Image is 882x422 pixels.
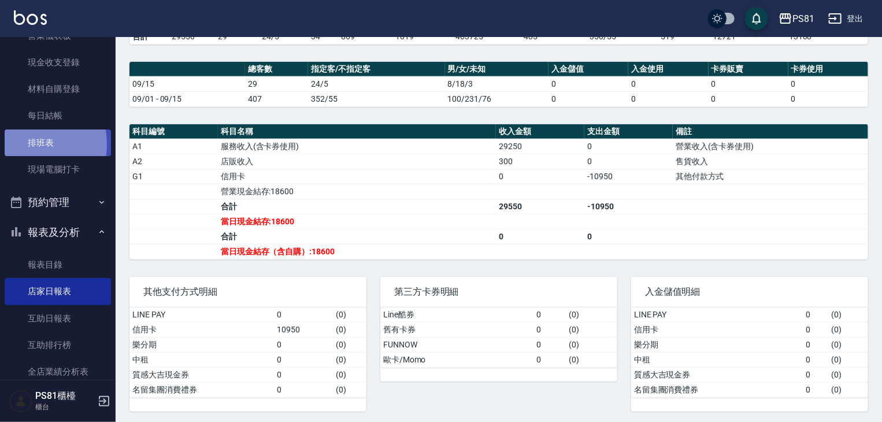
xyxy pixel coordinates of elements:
td: ( 0 ) [333,337,366,352]
td: 0 [584,154,673,169]
td: 營業現金結存:18600 [218,184,496,199]
a: 互助排行榜 [5,332,111,358]
td: -10950 [584,169,673,184]
th: 總客數 [245,62,308,77]
td: ( 0 ) [829,322,868,337]
td: FUNNOW [380,337,533,352]
td: ( 0 ) [829,367,868,382]
th: 卡券販賣 [709,62,788,77]
td: 0 [803,382,829,397]
td: 24/5 [308,76,444,91]
td: 0 [584,229,673,244]
div: PS81 [792,12,814,26]
td: LINE PAY [631,308,803,323]
td: 0 [496,169,584,184]
th: 科目編號 [129,124,218,139]
button: save [745,7,768,30]
td: 0 [549,91,628,106]
h5: PS81櫃檯 [35,390,94,402]
a: 現金收支登錄 [5,49,111,76]
td: ( 0 ) [333,382,366,397]
td: 名留集團消費禮券 [631,382,803,397]
img: Logo [14,10,47,25]
td: 0 [274,337,333,352]
td: G1 [129,169,218,184]
td: 0 [274,367,333,382]
td: ( 0 ) [333,322,366,337]
td: LINE PAY [129,308,274,323]
td: ( 0 ) [333,308,366,323]
a: 材料自購登錄 [5,76,111,102]
td: 信用卡 [129,322,274,337]
td: 樂分期 [129,337,274,352]
a: 全店業績分析表 [5,358,111,385]
a: 店家日報表 [5,278,111,305]
td: 合計 [218,229,496,244]
td: ( 0 ) [566,322,617,337]
td: A2 [129,154,218,169]
button: 登出 [824,8,868,29]
td: 中租 [129,352,274,367]
td: 0 [274,382,333,397]
th: 支出金額 [584,124,673,139]
td: 質感大吉現金券 [129,367,274,382]
td: 8/18/3 [445,76,549,91]
td: 店販收入 [218,154,496,169]
td: 0 [803,352,829,367]
table: a dense table [129,124,868,260]
td: 0 [533,337,566,352]
td: 09/15 [129,76,245,91]
td: 10950 [274,322,333,337]
a: 排班表 [5,129,111,156]
td: 0 [803,337,829,352]
td: 合計 [218,199,496,214]
td: A1 [129,139,218,154]
span: 其他支付方式明細 [143,286,353,298]
span: 入金儲值明細 [645,286,854,298]
td: 29250 [496,139,584,154]
th: 入金儲值 [549,62,628,77]
td: 0 [533,308,566,323]
td: 0 [549,76,628,91]
td: ( 0 ) [829,382,868,397]
th: 收入金額 [496,124,584,139]
td: ( 0 ) [829,352,868,367]
td: Line酷券 [380,308,533,323]
td: ( 0 ) [333,352,366,367]
a: 每日結帳 [5,102,111,129]
td: 0 [788,76,868,91]
td: 0 [803,308,829,323]
td: 服務收入(含卡券使用) [218,139,496,154]
td: 407 [245,91,308,106]
table: a dense table [631,308,868,398]
p: 櫃台 [35,402,94,412]
td: 0 [803,367,829,382]
td: 名留集團消費禮券 [129,382,274,397]
td: -10950 [584,199,673,214]
td: 29550 [496,199,584,214]
table: a dense table [129,62,868,107]
td: ( 0 ) [566,352,617,367]
td: 352/55 [308,91,444,106]
td: 售貨收入 [673,154,868,169]
td: 質感大吉現金券 [631,367,803,382]
table: a dense table [380,308,617,368]
a: 現場電腦打卡 [5,156,111,183]
button: 預約管理 [5,187,111,217]
td: 其他付款方式 [673,169,868,184]
td: 09/01 - 09/15 [129,91,245,106]
th: 備註 [673,124,868,139]
td: 0 [496,229,584,244]
td: ( 0 ) [333,367,366,382]
th: 科目名稱 [218,124,496,139]
td: 0 [274,308,333,323]
td: 0 [628,76,708,91]
td: ( 0 ) [566,308,617,323]
button: PS81 [774,7,819,31]
td: 舊有卡券 [380,322,533,337]
th: 卡券使用 [788,62,868,77]
td: 0 [584,139,673,154]
td: 29 [245,76,308,91]
td: 中租 [631,352,803,367]
span: 第三方卡券明細 [394,286,603,298]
